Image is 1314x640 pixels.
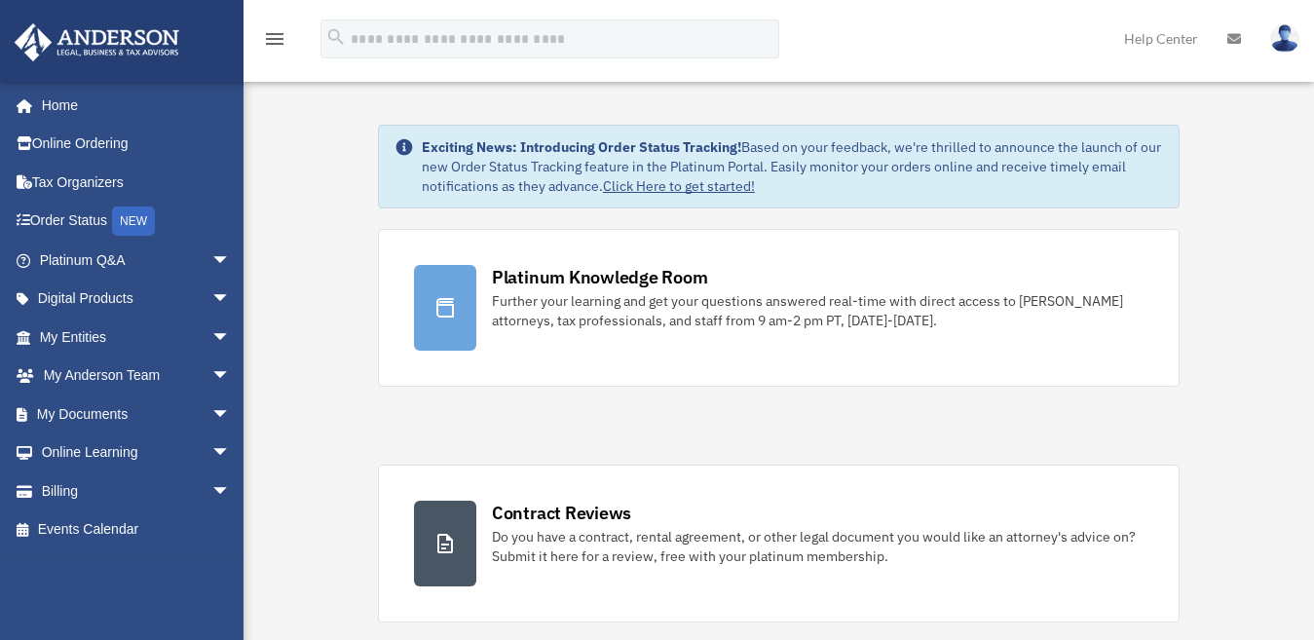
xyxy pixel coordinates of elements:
div: Based on your feedback, we're thrilled to announce the launch of our new Order Status Tracking fe... [422,137,1163,196]
i: search [325,26,347,48]
a: Click Here to get started! [603,177,755,195]
a: Platinum Knowledge Room Further your learning and get your questions answered real-time with dire... [378,229,1180,387]
strong: Exciting News: Introducing Order Status Tracking! [422,138,741,156]
a: Contract Reviews Do you have a contract, rental agreement, or other legal document you would like... [378,465,1180,622]
a: Order StatusNEW [14,202,260,242]
a: Platinum Q&Aarrow_drop_down [14,241,260,280]
span: arrow_drop_down [211,471,250,511]
a: My Documentsarrow_drop_down [14,395,260,433]
span: arrow_drop_down [211,395,250,434]
span: arrow_drop_down [211,280,250,320]
a: My Anderson Teamarrow_drop_down [14,357,260,395]
div: Do you have a contract, rental agreement, or other legal document you would like an attorney's ad... [492,527,1144,566]
a: My Entitiesarrow_drop_down [14,318,260,357]
div: Further your learning and get your questions answered real-time with direct access to [PERSON_NAM... [492,291,1144,330]
a: menu [263,34,286,51]
i: menu [263,27,286,51]
span: arrow_drop_down [211,318,250,358]
div: NEW [112,207,155,236]
span: arrow_drop_down [211,357,250,396]
a: Online Ordering [14,125,260,164]
span: arrow_drop_down [211,241,250,281]
div: Contract Reviews [492,501,631,525]
a: Digital Productsarrow_drop_down [14,280,260,319]
span: arrow_drop_down [211,433,250,473]
a: Home [14,86,250,125]
a: Billingarrow_drop_down [14,471,260,510]
div: Platinum Knowledge Room [492,265,708,289]
a: Tax Organizers [14,163,260,202]
img: User Pic [1270,24,1299,53]
a: Events Calendar [14,510,260,549]
img: Anderson Advisors Platinum Portal [9,23,185,61]
a: Online Learningarrow_drop_down [14,433,260,472]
